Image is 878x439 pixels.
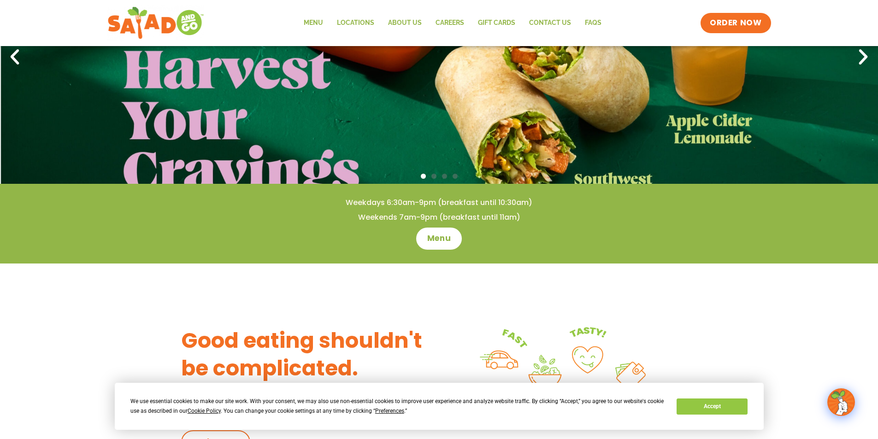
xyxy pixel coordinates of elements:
[381,12,429,34] a: About Us
[107,5,205,41] img: new-SAG-logo-768×292
[522,12,578,34] a: Contact Us
[853,47,873,67] div: Next slide
[297,12,330,34] a: Menu
[578,12,608,34] a: FAQs
[130,397,666,416] div: We use essential cookies to make our site work. With your consent, we may also use non-essential ...
[375,408,404,414] span: Preferences
[442,174,447,179] span: Go to slide 3
[453,174,458,179] span: Go to slide 4
[677,398,748,415] button: Accept
[429,12,471,34] a: Careers
[18,212,860,222] h4: Weekends 7am-9pm (breakfast until 11am)
[427,233,451,244] span: Menu
[828,389,854,415] img: wpChatIcon
[18,198,860,208] h4: Weekdays 6:30am-9pm (breakfast until 10:30am)
[431,174,436,179] span: Go to slide 2
[297,12,608,34] nav: Menu
[115,383,764,430] div: Cookie Consent Prompt
[181,327,439,382] h3: Good eating shouldn't be complicated.
[710,18,761,29] span: ORDER NOW
[416,228,462,250] a: Menu
[5,47,25,67] div: Previous slide
[701,13,771,33] a: ORDER NOW
[421,174,426,179] span: Go to slide 1
[471,12,522,34] a: GIFT CARDS
[188,408,221,414] span: Cookie Policy
[330,12,381,34] a: Locations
